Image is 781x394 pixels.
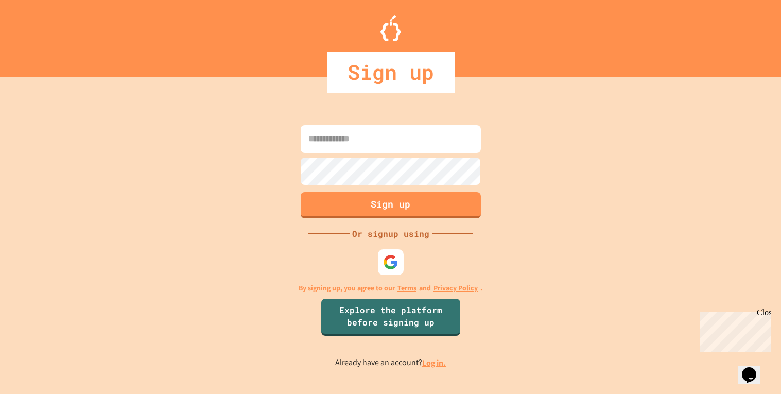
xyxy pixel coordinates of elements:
[380,15,401,41] img: Logo.svg
[738,353,771,384] iframe: chat widget
[4,4,71,65] div: Chat with us now!Close
[696,308,771,352] iframe: chat widget
[299,283,482,294] p: By signing up, you agree to our and .
[327,52,455,93] div: Sign up
[422,357,446,368] a: Log in.
[335,356,446,369] p: Already have an account?
[397,283,416,294] a: Terms
[301,192,481,218] button: Sign up
[321,299,460,336] a: Explore the platform before signing up
[433,283,478,294] a: Privacy Policy
[383,254,398,270] img: google-icon.svg
[350,228,432,240] div: Or signup using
